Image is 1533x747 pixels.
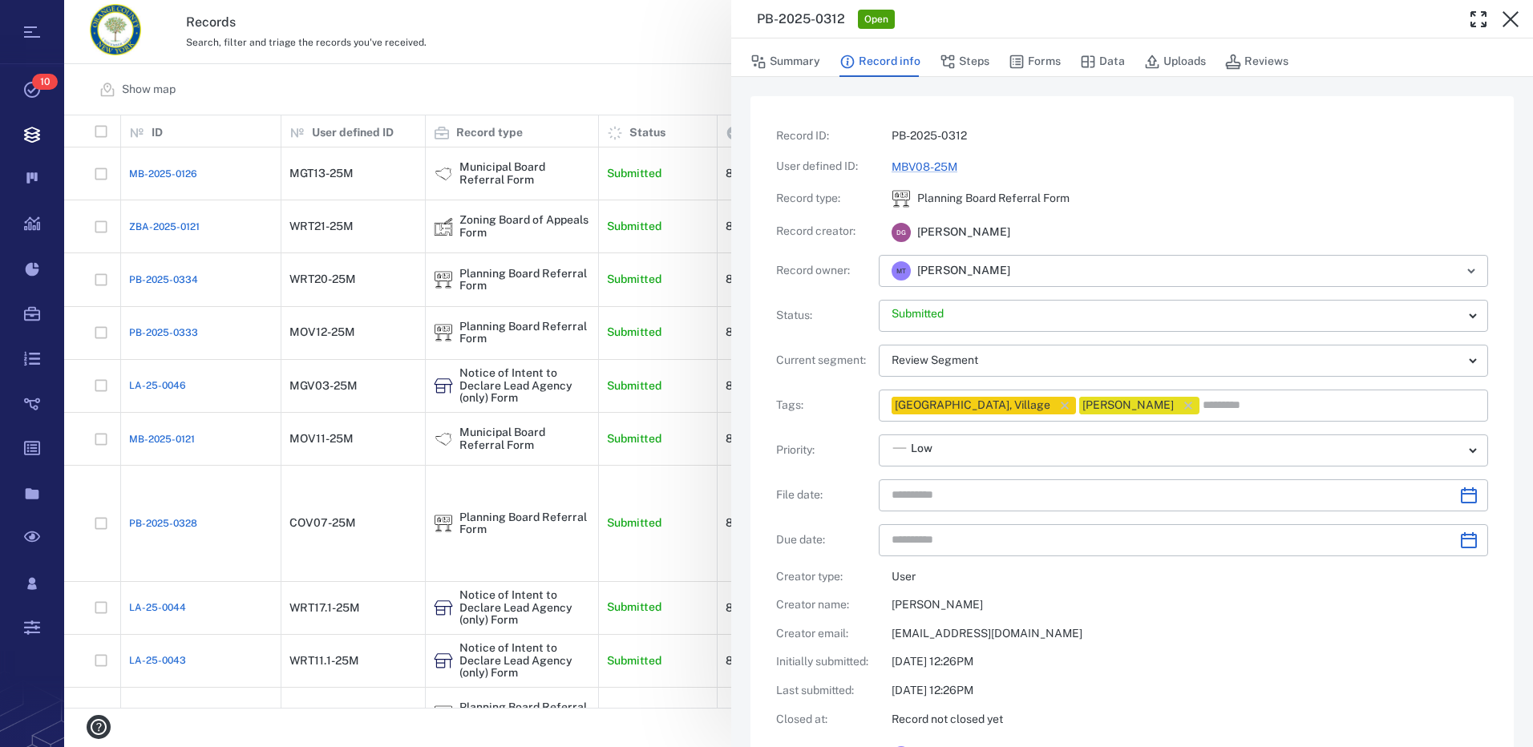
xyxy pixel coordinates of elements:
button: Steps [940,46,989,77]
p: Priority : [776,442,872,458]
p: Submitted [892,306,1462,322]
p: Record ID : [776,128,872,144]
div: [PERSON_NAME] [1082,398,1174,414]
p: Last submitted : [776,683,872,699]
span: Review Segment [892,353,978,366]
button: Forms [1009,46,1061,77]
p: [DATE] 12:26PM [892,683,1488,699]
span: 10 [32,74,58,90]
p: Tags : [776,398,872,414]
img: icon Planning Board Referral Form [892,189,911,208]
p: [PERSON_NAME] [892,597,1488,613]
button: Choose date, selected date is Aug 18, 2025 [1453,479,1485,511]
p: Closed at : [776,712,872,728]
p: Status : [776,308,872,324]
a: MBV08-25M [892,160,957,173]
button: Close [1495,3,1527,35]
span: [PERSON_NAME] [917,224,1010,240]
p: Due date : [776,532,872,548]
span: Open [861,13,892,26]
p: Creator email : [776,626,872,642]
p: Current segment : [776,353,872,369]
p: File date : [776,487,872,503]
button: Summary [750,46,820,77]
span: Help [36,11,69,26]
p: [DATE] 12:26PM [892,654,1488,670]
button: Data [1080,46,1125,77]
p: Creator type : [776,569,872,585]
div: [GEOGRAPHIC_DATA], Village [895,398,1050,414]
p: User defined ID : [776,159,872,175]
p: [EMAIL_ADDRESS][DOMAIN_NAME] [892,626,1488,642]
p: Record not closed yet [892,712,1488,728]
button: Reviews [1225,46,1288,77]
p: PB-2025-0312 [892,128,1488,144]
button: Open [1460,260,1482,282]
p: Initially submitted : [776,654,872,670]
button: Uploads [1144,46,1206,77]
div: D G [892,223,911,242]
span: Low [911,441,932,457]
p: Record owner : [776,263,872,279]
button: Record info [839,46,920,77]
p: Creator name : [776,597,872,613]
p: User [892,569,1488,585]
div: Planning Board Referral Form [892,189,911,208]
button: Choose date, selected date is Sep 17, 2025 [1453,524,1485,556]
p: Planning Board Referral Form [917,191,1070,207]
button: Toggle Fullscreen [1462,3,1495,35]
div: M T [892,261,911,281]
p: Record type : [776,191,872,207]
p: Record creator : [776,224,872,240]
span: [PERSON_NAME] [917,263,1010,279]
h3: PB-2025-0312 [757,10,845,29]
